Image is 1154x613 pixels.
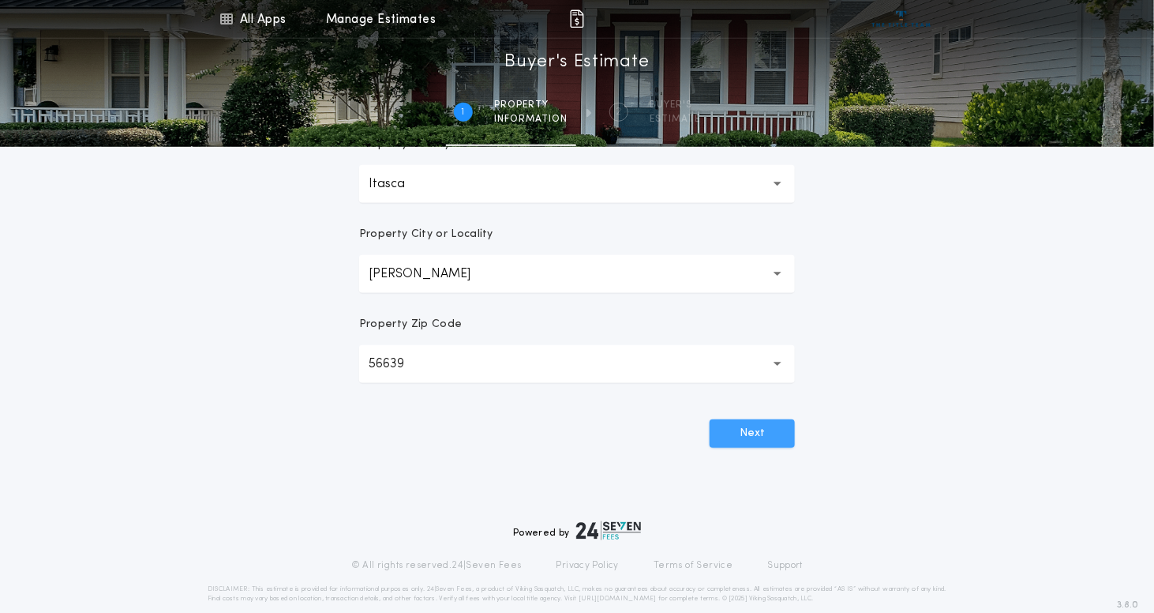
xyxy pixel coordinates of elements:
[579,596,657,602] a: [URL][DOMAIN_NAME]
[650,113,701,126] span: ESTIMATE
[616,106,621,118] h2: 2
[208,585,946,604] p: DISCLAIMER: This estimate is provided for informational purposes only. 24|Seven Fees, a product o...
[495,113,568,126] span: information
[351,559,522,572] p: © All rights reserved. 24|Seven Fees
[767,559,803,572] a: Support
[1117,598,1138,612] span: 3.8.0
[568,9,586,28] img: img
[505,50,650,75] h1: Buyer's Estimate
[556,559,620,572] a: Privacy Policy
[710,419,795,448] button: Next
[359,165,795,203] button: Itasca
[872,11,931,27] img: vs-icon
[654,559,732,572] a: Terms of Service
[462,106,465,118] h2: 1
[495,99,568,111] span: Property
[369,265,496,284] p: [PERSON_NAME]
[359,317,462,333] p: Property Zip Code
[359,345,795,383] button: 56639
[369,355,429,374] p: 56639
[513,521,641,540] div: Powered by
[576,521,641,540] img: logo
[359,227,493,243] p: Property City or Locality
[369,175,430,194] p: Itasca
[359,255,795,293] button: [PERSON_NAME]
[650,99,701,111] span: BUYER'S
